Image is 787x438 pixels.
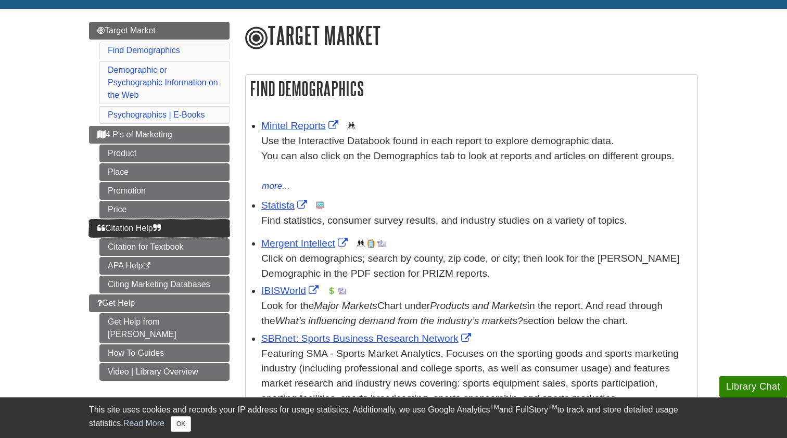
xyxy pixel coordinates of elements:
img: Industry Report [377,239,386,248]
sup: TM [490,404,499,411]
div: Use the Interactive Databook found in each report to explore demographic data. You can also click... [261,134,692,178]
a: Link opens in new window [261,120,341,131]
img: Financial Report [327,287,336,295]
a: Citation for Textbook [99,238,230,256]
a: Target Market [89,22,230,40]
div: Look for the Chart under in the report. And read through the section below the chart. [261,299,692,329]
h2: Find Demographics [246,75,697,102]
img: Industry Report [338,287,346,295]
a: Promotion [99,182,230,200]
span: Get Help [97,299,135,307]
span: 4 P's of Marketing [97,130,172,139]
a: Psychographics | E-Books [108,110,205,119]
a: How To Guides [99,344,230,362]
a: Get Help [89,294,230,312]
a: Video | Library Overview [99,363,230,381]
i: Products and Markets [430,300,527,311]
img: Demographics [357,239,365,248]
button: more... [261,179,290,194]
a: Find Demographics [108,46,180,55]
i: Major Markets [314,300,377,311]
p: Featuring SMA - Sports Market Analytics. Focuses on the sporting goods and sports marketing indus... [261,346,692,406]
sup: TM [548,404,557,411]
div: This site uses cookies and records your IP address for usage statistics. Additionally, we use Goo... [89,404,698,432]
span: Citation Help [97,224,161,233]
img: Demographics [347,122,356,130]
a: 4 P's of Marketing [89,126,230,144]
div: Click on demographics; search by county, zip code, or city; then look for the [PERSON_NAME] Demog... [261,251,692,281]
a: Price [99,201,230,218]
button: Library Chat [719,376,787,397]
a: Link opens in new window [261,238,350,249]
a: Link opens in new window [261,333,474,344]
i: This link opens in a new window [143,263,151,269]
i: What’s influencing demand from the industry’s markets? [275,315,523,326]
a: Link opens in new window [261,285,321,296]
a: Place [99,163,230,181]
a: Citation Help [89,220,230,237]
button: Close [171,416,191,432]
a: Link opens in new window [261,200,310,211]
span: Target Market [97,26,156,35]
a: Citing Marketing Databases [99,276,230,293]
a: Product [99,145,230,162]
a: APA Help [99,257,230,275]
a: Read More [123,419,164,428]
img: Company Information [367,239,375,248]
img: Statistics [316,201,324,210]
h1: Target Market [245,22,698,51]
p: Find statistics, consumer survey results, and industry studies on a variety of topics. [261,213,692,228]
a: Get Help from [PERSON_NAME] [99,313,230,343]
a: Demographic or Psychographic Information on the Web [108,66,218,99]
